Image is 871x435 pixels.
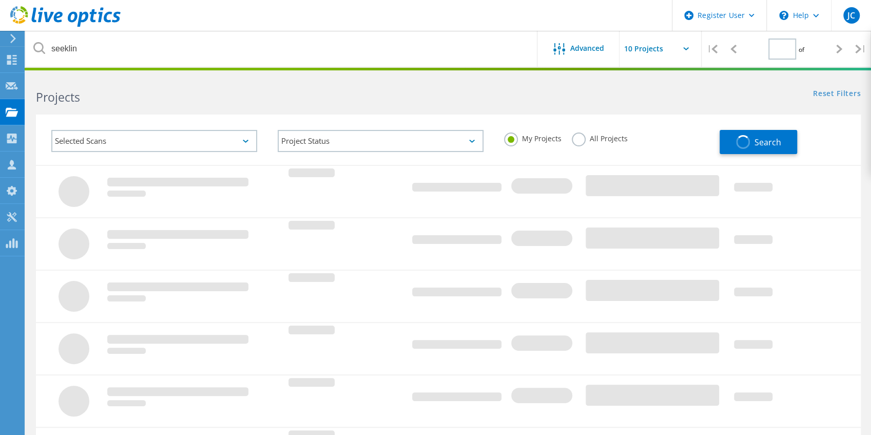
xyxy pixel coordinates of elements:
div: | [850,31,871,67]
span: Search [754,137,781,148]
span: Advanced [570,45,604,52]
span: JC [847,11,855,20]
a: Reset Filters [813,90,861,99]
b: Projects [36,89,80,105]
label: All Projects [572,133,628,142]
div: Selected Scans [51,130,257,152]
input: Search projects by name, owner, ID, company, etc [26,31,538,67]
div: | [702,31,723,67]
div: Project Status [278,130,483,152]
svg: \n [779,11,788,20]
button: Search [720,130,797,154]
a: Live Optics Dashboard [10,22,121,29]
span: of [799,45,804,54]
label: My Projects [504,133,562,142]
